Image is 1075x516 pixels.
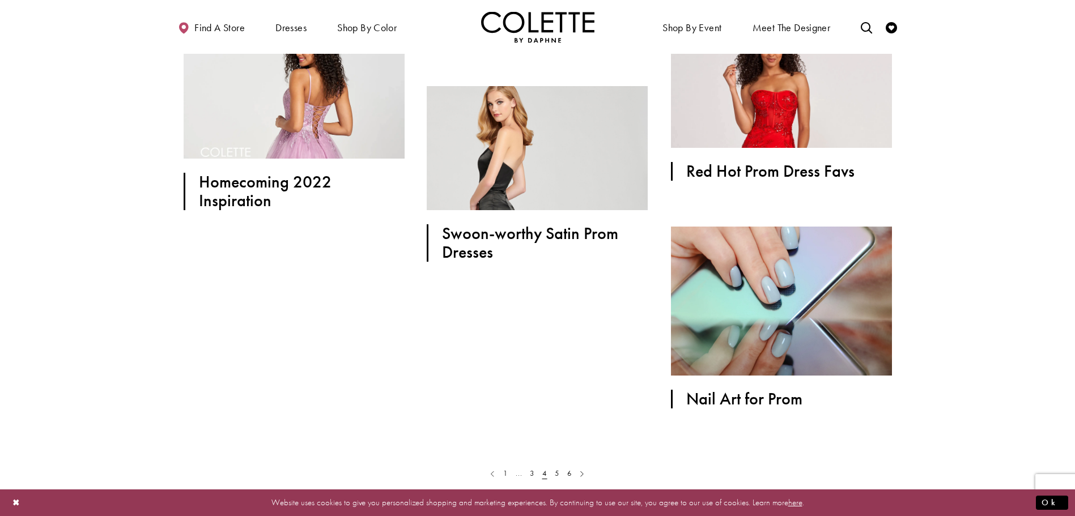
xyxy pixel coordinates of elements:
[662,22,721,33] span: Shop By Event
[750,11,834,42] a: Meet the designer
[175,11,248,42] a: Find a store
[184,35,405,210] a: Homecoming 2022 Inspiration Homecoming 2022 Inspiration
[529,468,535,479] a: Page: 3
[503,468,508,479] a: Page: 1
[275,22,307,33] span: Dresses
[490,468,496,479] a: Previous Page
[753,22,831,33] span: Meet the designer
[671,227,892,408] a: Nail Art for Prom Nail Art for Prom
[660,11,724,42] span: Shop By Event
[427,86,648,262] a: Swoon-worthy Satin Prom Dresses Swoon-worthy Satin Prom Dresses
[883,11,900,42] a: Check Wishlist
[554,468,560,479] a: Page: 5
[1036,496,1068,510] button: Submit Dialog
[273,11,309,42] span: Dresses
[7,493,26,513] button: Close Dialog
[579,468,585,479] a: Next Page
[481,11,594,42] img: Colette by Daphne
[481,11,594,42] a: Visit Home Page
[858,11,875,42] a: Toggle search
[184,35,405,159] img: Homecoming 2022 Inspiration
[671,227,892,376] img: Nail Art for Prom
[671,24,892,148] img: Red Hot Prom Dress Favs
[82,495,993,510] p: Website uses cookies to give you personalized shopping and marketing experiences. By continuing t...
[567,468,572,479] a: Page: 6
[788,497,802,508] a: here
[542,468,547,479] a: Page: 4
[686,390,890,408] h2: Nail Art for Prom
[194,22,245,33] span: Find a store
[671,24,892,181] a: Red Hot Prom Dress Favs Red Hot Prom Dress Favs
[334,11,400,42] span: Shop by color
[337,22,397,33] span: Shop by color
[486,468,589,479] div: Pagination List
[686,162,890,181] h2: Red Hot Prom Dress Favs
[427,86,648,210] img: Swoon-worthy Satin Prom Dresses
[442,224,645,262] h2: Swoon-worthy Satin Prom Dresses
[515,468,523,479] a: Next 10 products
[199,173,402,210] h2: Homecoming 2022 Inspiration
